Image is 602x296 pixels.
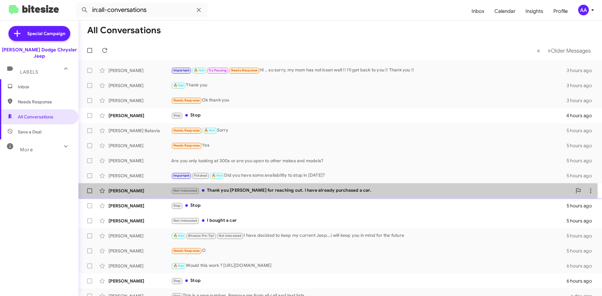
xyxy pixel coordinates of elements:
span: Important [173,174,190,178]
span: Stop [173,204,181,208]
span: Needs Response [231,68,258,72]
div: Thank you [PERSON_NAME] for reaching out. I have already purchased a car. [171,187,572,194]
span: 🔥 Hot [173,264,184,268]
div: [PERSON_NAME] [108,173,171,179]
div: 4 hours ago [566,112,597,119]
div: 6 hours ago [567,278,597,284]
h1: All Conversations [87,25,161,35]
div: [PERSON_NAME] Batavia [108,127,171,134]
div: 3 hours ago [567,97,597,104]
span: Try Pausing [209,68,227,72]
div: [PERSON_NAME] [108,158,171,164]
div: Thank you [171,82,567,89]
span: 🔥 Hot [173,234,184,238]
div: 6 hours ago [567,263,597,269]
span: Special Campaign [27,30,65,37]
nav: Page navigation example [533,44,594,57]
div: Did you have some availability to stop in [DATE]? [171,172,567,179]
div: Stop [171,277,567,284]
span: Not Interested [219,234,242,238]
a: Special Campaign [8,26,70,41]
div: Stop [171,202,567,209]
a: Profile [548,2,573,20]
div: Stop [171,112,566,119]
span: Needs Response [173,128,200,132]
div: Ok thank you [171,97,567,104]
span: 🔥 Hot [194,68,204,72]
div: [PERSON_NAME] [108,263,171,269]
div: [PERSON_NAME] [108,82,171,89]
button: Next [544,44,594,57]
span: Inbox [18,84,71,90]
div: 5 hours ago [567,173,597,179]
div: AA [578,5,589,15]
a: Inbox [467,2,489,20]
span: Finished [194,174,208,178]
span: More [20,147,33,153]
div: Would this work ? [URL][DOMAIN_NAME] [171,262,567,269]
div: 5 hours ago [567,248,597,254]
span: Not-Interested [173,189,198,193]
div: 5 hours ago [567,143,597,149]
span: Save a Deal [18,129,41,135]
div: O [171,247,567,254]
div: 5 hours ago [567,218,597,224]
span: Needs Response [173,143,200,148]
span: 🔥 Hot [212,174,222,178]
div: 5 hours ago [567,158,597,164]
div: 5 hours ago [567,233,597,239]
a: Calendar [489,2,520,20]
div: [PERSON_NAME] [108,143,171,149]
div: 3 hours ago [567,82,597,89]
span: Older Messages [551,47,591,54]
div: Are you only looking at 300s or are you open to other makes and models? [171,158,567,164]
span: Important [173,68,190,72]
span: All Conversations [18,114,53,120]
span: Bitesize Pro-Tip! [188,234,214,238]
button: AA [573,5,595,15]
span: Not-Interested [173,219,198,223]
div: Hi .. so sorry, my mom has not been well !! I'll get back to you !! Thank you !! [171,67,567,74]
div: Yes [171,142,567,149]
div: [PERSON_NAME] [108,248,171,254]
input: Search [76,3,208,18]
div: [PERSON_NAME] [108,67,171,74]
div: [PERSON_NAME] [108,97,171,104]
div: [PERSON_NAME] [108,233,171,239]
div: 5 hours ago [567,203,597,209]
div: I have decided to keep my current Jeep...i will keep you in mind for the future [171,232,567,239]
span: « [537,47,540,55]
div: [PERSON_NAME] [108,112,171,119]
div: Sorry [171,127,567,134]
div: I bought a car [171,217,567,224]
button: Previous [533,44,544,57]
div: 5 hours ago [567,127,597,134]
div: 3 hours ago [567,67,597,74]
span: Labels [20,69,38,75]
span: Stop [173,279,181,283]
span: » [547,47,551,55]
span: Stop [173,113,181,117]
span: Needs Response [173,98,200,102]
a: Insights [520,2,548,20]
div: [PERSON_NAME] [108,218,171,224]
div: [PERSON_NAME] [108,203,171,209]
div: [PERSON_NAME] [108,188,171,194]
span: Needs Response [18,99,71,105]
span: 🔥 Hot [173,83,184,87]
span: 🔥 Hot [204,128,215,132]
div: [PERSON_NAME] [108,278,171,284]
span: Needs Response [173,249,200,253]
